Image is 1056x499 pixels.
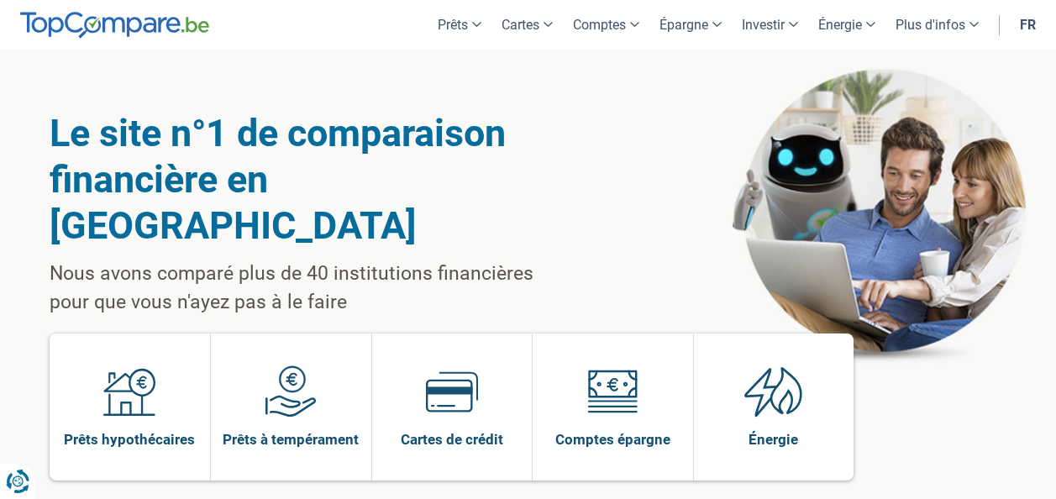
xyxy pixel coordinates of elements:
span: Énergie [749,430,798,449]
a: Énergie Énergie [694,334,854,481]
img: Cartes de crédit [426,365,478,418]
h1: Le site n°1 de comparaison financière en [GEOGRAPHIC_DATA] [50,110,576,249]
img: Prêts à tempérament [265,365,317,418]
span: Cartes de crédit [401,430,503,449]
span: Comptes épargne [555,430,670,449]
span: Prêts hypothécaires [64,430,195,449]
img: Énergie [744,365,803,418]
a: Prêts à tempérament Prêts à tempérament [211,334,371,481]
img: TopCompare [20,12,209,39]
img: Comptes épargne [586,365,638,418]
a: Cartes de crédit Cartes de crédit [372,334,533,481]
span: Prêts à tempérament [223,430,359,449]
p: Nous avons comparé plus de 40 institutions financières pour que vous n'ayez pas à le faire [50,260,576,317]
img: Prêts hypothécaires [103,365,155,418]
a: Prêts hypothécaires Prêts hypothécaires [50,334,211,481]
a: Comptes épargne Comptes épargne [533,334,693,481]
